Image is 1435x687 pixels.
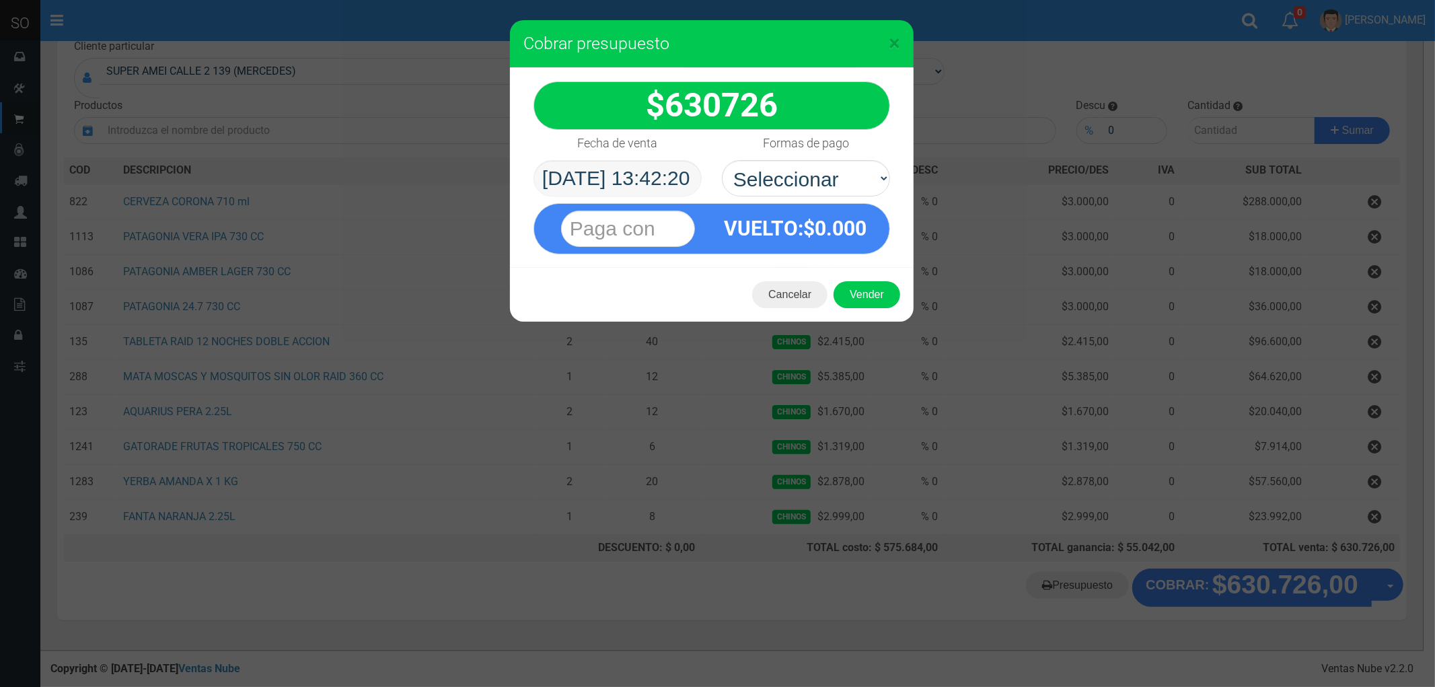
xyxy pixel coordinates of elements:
[646,86,778,124] strong: $
[834,281,900,308] button: Vender
[665,86,778,124] span: 630726
[523,34,900,54] h3: Cobrar presupuesto
[578,137,658,150] h4: Fecha de venta
[889,32,900,54] button: Close
[889,30,900,56] span: ×
[725,217,867,240] strong: :$
[725,217,799,240] span: VUELTO
[561,211,695,247] input: Paga con
[815,217,867,240] span: 0.000
[752,281,827,308] button: Cancelar
[763,137,849,150] h4: Formas de pago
